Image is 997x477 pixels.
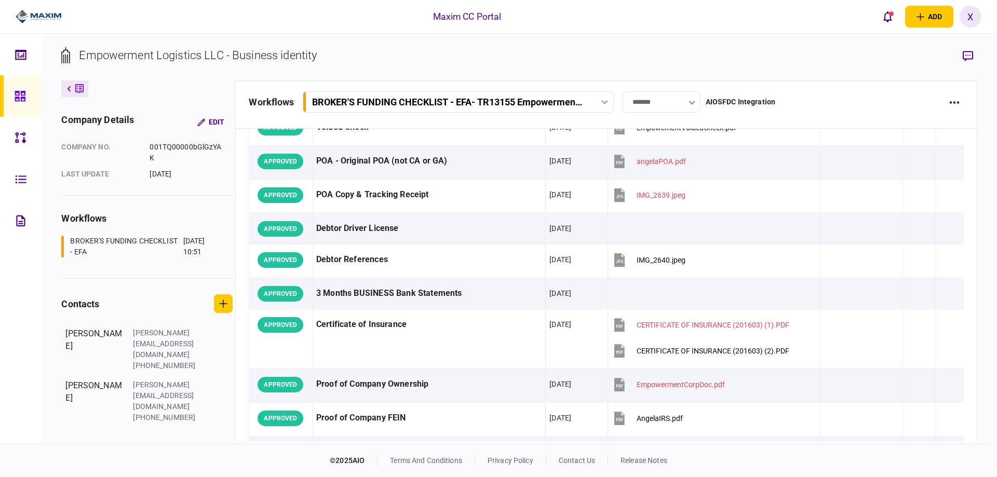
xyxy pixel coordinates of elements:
[258,252,303,268] div: APPROVED
[61,142,139,163] div: company no.
[150,142,225,163] div: 001TQ00000bGlGzYAK
[637,321,789,329] div: CERTIFICATE OF INSURANCE (201603) (1).PDF
[549,254,571,265] div: [DATE]
[258,286,303,302] div: APPROVED
[249,95,294,109] div: workflows
[316,248,542,271] div: Debtor References
[133,360,200,371] div: [PHONE_NUMBER]
[79,47,317,64] div: Empowerment Logistics LLC - Business identity
[612,313,789,336] button: CERTIFICATE OF INSURANCE (201603) (1).PDF
[612,183,685,207] button: IMG_2639.jpeg
[61,297,99,311] div: contacts
[316,313,542,336] div: Certificate of Insurance
[637,347,789,355] div: CERTIFICATE OF INSURANCE (201603) (2).PDF
[488,456,533,465] a: privacy policy
[258,377,303,392] div: APPROVED
[433,10,502,23] div: Maxim CC Portal
[549,189,571,200] div: [DATE]
[312,97,583,107] div: BROKER'S FUNDING CHECKLIST - EFA - TR13155 Empowerment Logistics LLC
[61,236,220,257] a: BROKER'S FUNDING CHECKLIST - EFA[DATE] 10:51
[637,256,685,264] div: IMG_2640.jpeg
[549,223,571,234] div: [DATE]
[61,211,233,225] div: workflows
[61,113,134,131] div: company details
[612,373,725,396] button: EmpowermentCorpDoc.pdf
[549,288,571,298] div: [DATE]
[549,156,571,166] div: [DATE]
[960,6,981,28] button: X
[189,113,233,131] button: Edit
[316,149,542,173] div: POA - Original POA (not CA or GA)
[621,456,667,465] a: release notes
[133,379,200,412] div: [PERSON_NAME][EMAIL_ADDRESS][DOMAIN_NAME]
[549,379,571,389] div: [DATE]
[612,149,686,173] button: angelaPOA.pdf
[549,319,571,330] div: [DATE]
[637,380,725,389] div: EmpowermentCorpDoc.pdf
[559,456,595,465] a: contact us
[612,248,685,271] button: IMG_2640.jpeg
[316,440,542,464] div: Debtor Title Requirements - Other Requirements
[65,379,123,423] div: [PERSON_NAME]
[330,455,378,466] div: © 2025 AIO
[637,414,683,423] div: AngelaIRS.pdf
[706,97,776,107] div: AIOSFDC Integration
[183,236,220,257] div: [DATE] 10:51
[133,328,200,360] div: [PERSON_NAME][EMAIL_ADDRESS][DOMAIN_NAME]
[258,187,303,203] div: APPROVED
[258,317,303,333] div: APPROVED
[612,339,789,362] button: CERTIFICATE OF INSURANCE (201603) (2).PDF
[316,406,542,430] div: Proof of Company FEIN
[390,456,462,465] a: terms and conditions
[258,221,303,237] div: APPROVED
[258,154,303,169] div: APPROVED
[70,236,180,257] div: BROKER'S FUNDING CHECKLIST - EFA
[612,406,683,430] button: AngelaIRS.pdf
[258,411,303,426] div: APPROVED
[637,191,685,199] div: IMG_2639.jpeg
[133,412,200,423] div: [PHONE_NUMBER]
[905,6,953,28] button: open adding identity options
[316,183,542,207] div: POA Copy & Tracking Receipt
[16,9,62,24] img: client company logo
[316,282,542,305] div: 3 Months BUSINESS Bank Statements
[549,413,571,423] div: [DATE]
[150,169,225,180] div: [DATE]
[61,169,139,180] div: last update
[316,373,542,396] div: Proof of Company Ownership
[65,328,123,371] div: [PERSON_NAME]
[303,91,614,113] button: BROKER'S FUNDING CHECKLIST - EFA- TR13155 Empowerment Logistics LLC
[877,6,899,28] button: open notifications list
[637,157,686,166] div: angelaPOA.pdf
[316,217,542,240] div: Debtor Driver License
